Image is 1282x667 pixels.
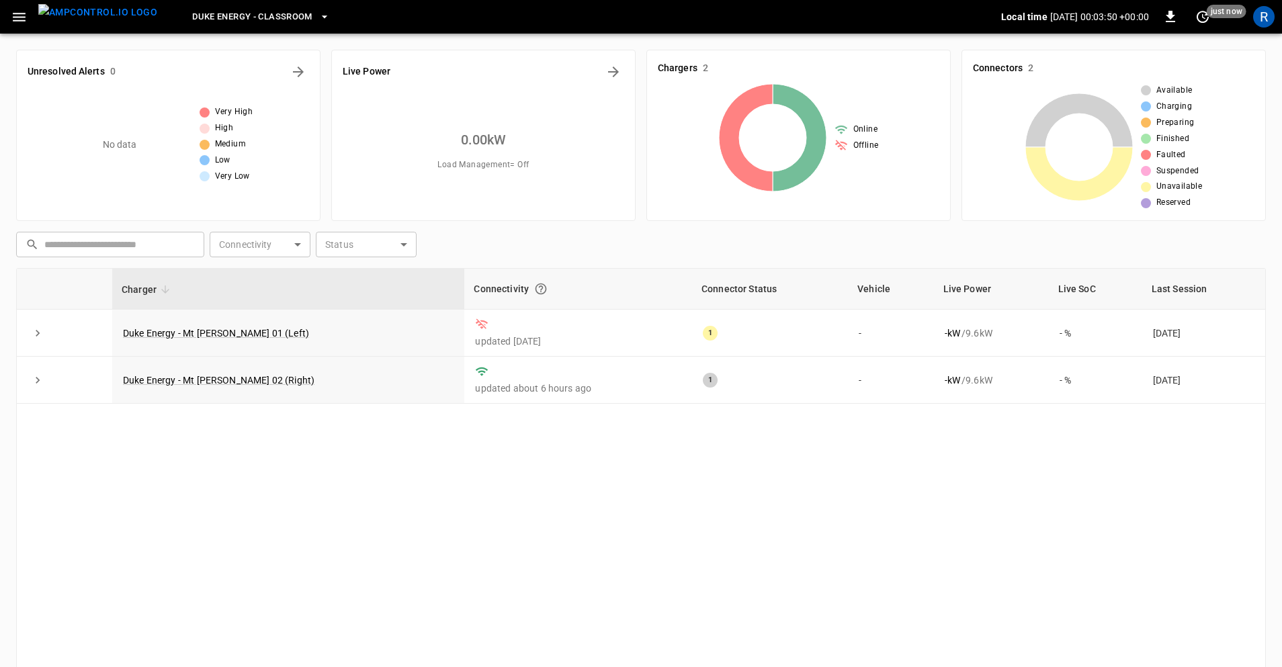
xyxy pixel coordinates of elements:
span: just now [1207,5,1246,18]
button: Connection between the charger and our software. [529,277,553,301]
div: / 9.6 kW [945,373,1038,387]
span: Online [853,123,878,136]
span: Preparing [1156,116,1195,130]
span: Load Management = Off [437,159,529,172]
span: High [215,122,234,135]
span: Medium [215,138,246,151]
td: [DATE] [1142,310,1265,357]
td: - [848,357,933,404]
span: Very Low [215,170,250,183]
span: Suspended [1156,165,1199,178]
td: - % [1049,357,1142,404]
span: Duke Energy - Classroom [192,9,312,25]
div: profile-icon [1253,6,1275,28]
span: Offline [853,139,879,152]
h6: 2 [1028,61,1033,76]
h6: Unresolved Alerts [28,64,105,79]
button: Energy Overview [603,61,624,83]
p: updated [DATE] [475,335,681,348]
td: [DATE] [1142,357,1265,404]
p: No data [103,138,137,152]
div: 1 [703,326,718,341]
td: - % [1049,310,1142,357]
h6: Chargers [658,61,697,76]
h6: Connectors [973,61,1023,76]
div: / 9.6 kW [945,326,1038,340]
h6: 0 [110,64,116,79]
span: Unavailable [1156,180,1202,193]
div: 1 [703,373,718,388]
p: - kW [945,373,960,387]
p: [DATE] 00:03:50 +00:00 [1050,10,1149,24]
h6: 0.00 kW [461,129,507,150]
th: Vehicle [848,269,933,310]
button: All Alerts [288,61,309,83]
div: Connectivity [474,277,683,301]
a: Duke Energy - Mt [PERSON_NAME] 01 (Left) [123,328,309,339]
td: - [848,310,933,357]
span: Reserved [1156,196,1191,210]
img: ampcontrol.io logo [38,4,157,21]
th: Last Session [1142,269,1265,310]
span: Available [1156,84,1193,97]
span: Charging [1156,100,1192,114]
button: expand row [28,323,48,343]
p: updated about 6 hours ago [475,382,681,395]
th: Live Power [934,269,1049,310]
span: Charger [122,281,174,298]
span: Faulted [1156,148,1186,162]
span: Low [215,154,230,167]
h6: Live Power [343,64,390,79]
p: Local time [1001,10,1048,24]
span: Finished [1156,132,1189,146]
h6: 2 [703,61,708,76]
button: Duke Energy - Classroom [187,4,335,30]
th: Live SoC [1049,269,1142,310]
button: set refresh interval [1192,6,1213,28]
span: Very High [215,105,253,119]
button: expand row [28,370,48,390]
p: - kW [945,326,960,340]
th: Connector Status [692,269,848,310]
a: Duke Energy - Mt [PERSON_NAME] 02 (Right) [123,375,314,386]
